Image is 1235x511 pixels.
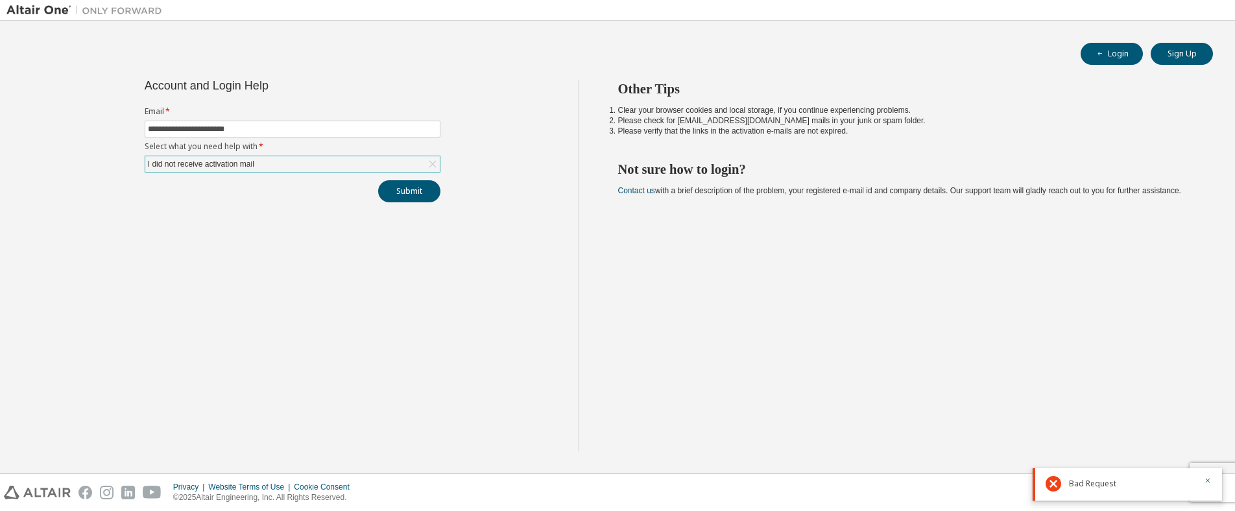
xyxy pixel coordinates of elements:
img: linkedin.svg [121,486,135,499]
label: Select what you need help with [145,141,440,152]
div: Account and Login Help [145,80,381,91]
img: altair_logo.svg [4,486,71,499]
button: Submit [378,180,440,202]
div: I did not receive activation mail [146,157,256,171]
button: Sign Up [1151,43,1213,65]
a: Contact us [618,186,655,195]
div: Privacy [173,482,208,492]
img: instagram.svg [100,486,114,499]
span: Bad Request [1069,479,1116,489]
img: Altair One [6,4,169,17]
img: youtube.svg [143,486,162,499]
img: facebook.svg [78,486,92,499]
div: I did not receive activation mail [145,156,440,172]
label: Email [145,106,440,117]
h2: Not sure how to login? [618,161,1190,178]
li: Please verify that the links in the activation e-mails are not expired. [618,126,1190,136]
h2: Other Tips [618,80,1190,97]
div: Cookie Consent [294,482,357,492]
button: Login [1081,43,1143,65]
p: © 2025 Altair Engineering, Inc. All Rights Reserved. [173,492,357,503]
span: with a brief description of the problem, your registered e-mail id and company details. Our suppo... [618,186,1181,195]
li: Clear your browser cookies and local storage, if you continue experiencing problems. [618,105,1190,115]
li: Please check for [EMAIL_ADDRESS][DOMAIN_NAME] mails in your junk or spam folder. [618,115,1190,126]
div: Website Terms of Use [208,482,294,492]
